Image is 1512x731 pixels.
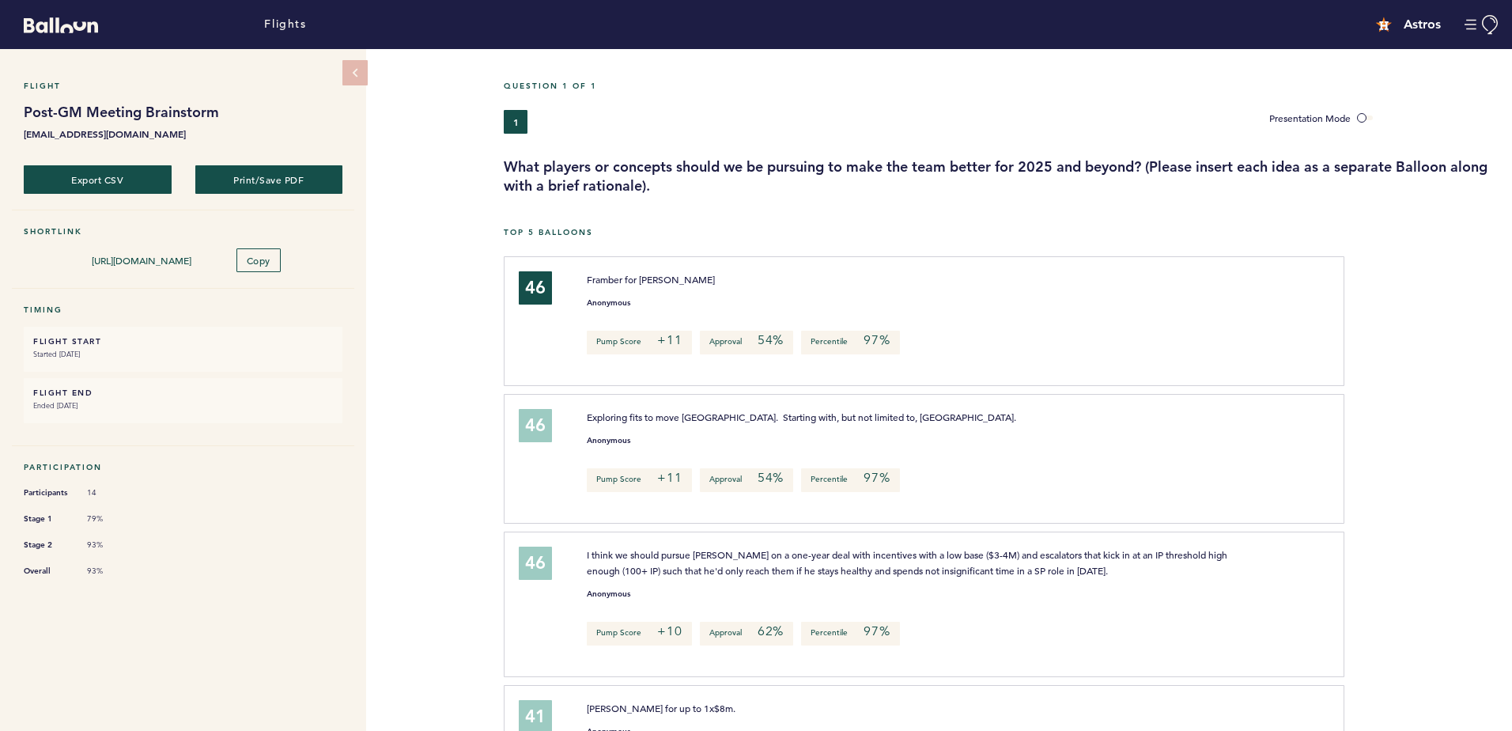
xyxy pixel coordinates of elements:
[24,17,98,33] svg: Balloon
[264,16,306,33] a: Flights
[801,468,899,492] p: Percentile
[87,487,134,498] span: 14
[24,563,71,579] span: Overall
[657,470,682,486] em: +11
[657,332,682,348] em: +11
[33,398,333,414] small: Ended [DATE]
[24,511,71,527] span: Stage 1
[864,623,890,639] em: 97%
[24,103,342,122] h1: Post-GM Meeting Brainstorm
[587,299,630,307] small: Anonymous
[195,165,343,194] button: Print/Save PDF
[519,547,552,580] div: 46
[587,622,691,646] p: Pump Score
[587,273,715,286] span: Framber for [PERSON_NAME]
[587,590,630,598] small: Anonymous
[1269,112,1351,124] span: Presentation Mode
[24,165,172,194] button: Export CSV
[587,411,1016,423] span: Exploring fits to move [GEOGRAPHIC_DATA]. Starting with, but not limited to, [GEOGRAPHIC_DATA].
[587,331,691,354] p: Pump Score
[587,548,1230,577] span: I think we should pursue [PERSON_NAME] on a one-year deal with incentives with a low base ($3-4M)...
[33,336,333,347] h6: FLIGHT START
[247,254,270,267] span: Copy
[657,623,682,639] em: +10
[24,126,342,142] b: [EMAIL_ADDRESS][DOMAIN_NAME]
[1404,15,1441,34] h4: Astros
[587,702,735,714] span: [PERSON_NAME] for up to 1x$8m.
[504,157,1500,195] h3: What players or concepts should we be pursuing to make the team better for 2025 and beyond? (Plea...
[700,468,793,492] p: Approval
[24,305,342,315] h5: Timing
[758,470,784,486] em: 54%
[700,331,793,354] p: Approval
[801,622,899,646] p: Percentile
[519,409,552,442] div: 46
[758,623,784,639] em: 62%
[504,110,527,134] button: 1
[24,485,71,501] span: Participants
[504,227,1500,237] h5: Top 5 Balloons
[587,437,630,445] small: Anonymous
[236,248,281,272] button: Copy
[504,81,1500,91] h5: Question 1 of 1
[700,622,793,646] p: Approval
[24,537,71,553] span: Stage 2
[24,226,342,237] h5: Shortlink
[1465,15,1500,35] button: Manage Account
[12,16,98,32] a: Balloon
[864,332,890,348] em: 97%
[87,540,134,551] span: 93%
[87,566,134,577] span: 93%
[87,513,134,525] span: 79%
[33,388,333,398] h6: FLIGHT END
[24,81,342,91] h5: Flight
[24,462,342,472] h5: Participation
[801,331,899,354] p: Percentile
[33,347,333,362] small: Started [DATE]
[758,332,784,348] em: 54%
[519,271,552,305] div: 46
[864,470,890,486] em: 97%
[587,468,691,492] p: Pump Score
